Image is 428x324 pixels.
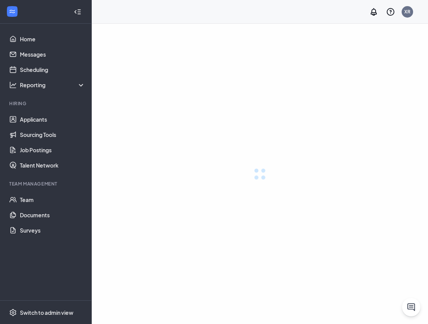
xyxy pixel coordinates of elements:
a: Job Postings [20,142,85,158]
button: ChatActive [402,298,420,316]
div: Hiring [9,100,84,107]
svg: ChatActive [407,303,416,312]
a: Home [20,31,85,47]
div: XR [404,8,410,15]
svg: WorkstreamLogo [8,8,16,15]
svg: Analysis [9,81,17,89]
a: Applicants [20,112,85,127]
svg: Collapse [74,8,81,16]
a: Sourcing Tools [20,127,85,142]
div: Team Management [9,181,84,187]
svg: Notifications [369,7,378,16]
svg: Settings [9,309,17,316]
svg: QuestionInfo [386,7,395,16]
a: Talent Network [20,158,85,173]
div: Switch to admin view [20,309,73,316]
a: Surveys [20,223,85,238]
a: Team [20,192,85,207]
a: Documents [20,207,85,223]
a: Scheduling [20,62,85,77]
a: Messages [20,47,85,62]
div: Reporting [20,81,86,89]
